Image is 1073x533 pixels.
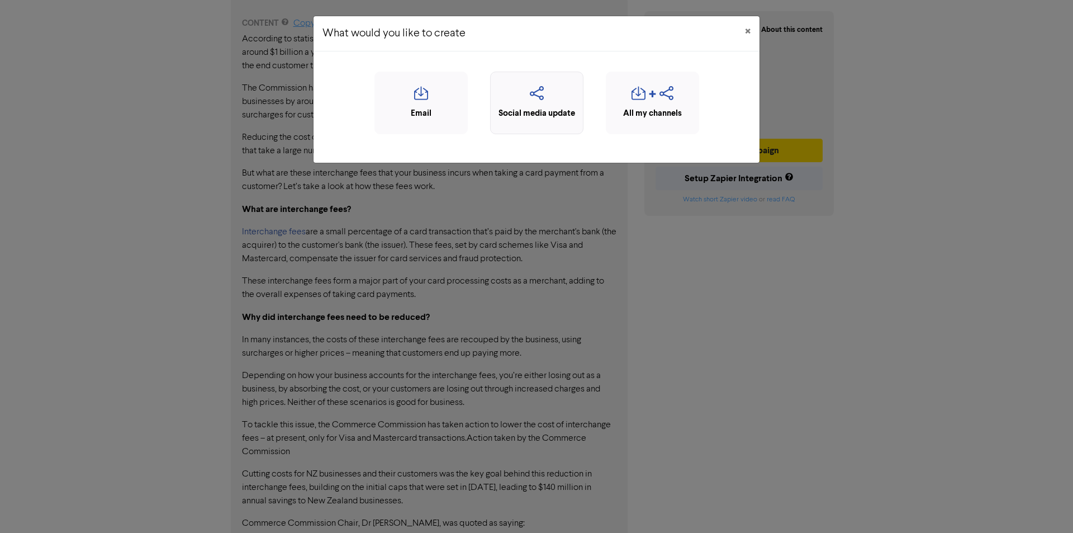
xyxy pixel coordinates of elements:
h5: What would you like to create [322,25,466,42]
div: Email [381,107,462,120]
span: × [745,23,751,40]
div: All my channels [612,107,693,120]
div: Social media update [496,107,577,120]
iframe: Chat Widget [933,412,1073,533]
button: Close [736,16,759,48]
